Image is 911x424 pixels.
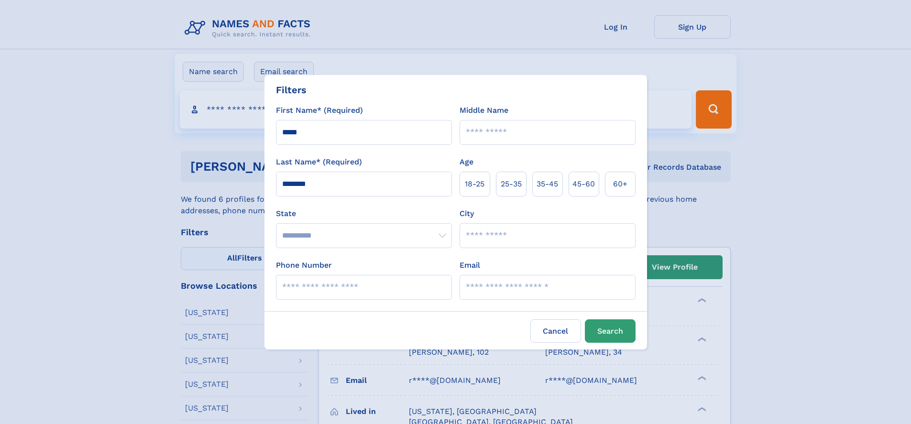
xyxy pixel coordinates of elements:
[460,105,508,116] label: Middle Name
[460,208,474,219] label: City
[585,319,636,343] button: Search
[276,208,452,219] label: State
[460,156,473,168] label: Age
[276,260,332,271] label: Phone Number
[530,319,581,343] label: Cancel
[276,83,307,97] div: Filters
[572,178,595,190] span: 45‑60
[460,260,480,271] label: Email
[537,178,558,190] span: 35‑45
[465,178,484,190] span: 18‑25
[613,178,627,190] span: 60+
[276,105,363,116] label: First Name* (Required)
[276,156,362,168] label: Last Name* (Required)
[501,178,522,190] span: 25‑35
